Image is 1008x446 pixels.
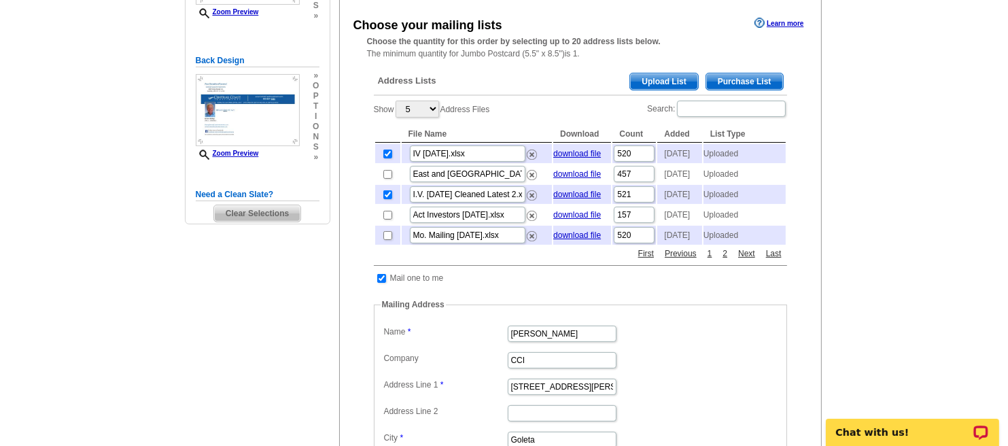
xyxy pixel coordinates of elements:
td: [DATE] [657,185,701,204]
span: o [313,81,319,91]
h5: Back Design [196,54,319,67]
span: » [313,11,319,21]
a: download file [553,169,601,179]
a: download file [553,210,601,220]
span: t [313,101,319,112]
img: delete.png [527,170,537,180]
th: List Type [703,126,786,143]
td: [DATE] [657,144,701,163]
span: » [313,152,319,162]
td: Uploaded [703,144,786,163]
div: Choose your mailing lists [353,16,502,35]
a: Remove this list [527,147,537,156]
span: p [313,91,319,101]
a: Zoom Preview [196,8,259,16]
span: Purchase List [706,73,783,90]
span: » [313,71,319,81]
img: delete.png [527,150,537,160]
span: s [313,142,319,152]
span: o [313,122,319,132]
td: [DATE] [657,205,701,224]
img: small-thumb.jpg [196,74,300,146]
input: Search: [677,101,786,117]
label: Address Line 1 [384,379,506,391]
td: [DATE] [657,165,701,184]
a: First [635,247,657,260]
label: Company [384,352,506,364]
h5: Need a Clean Slate? [196,188,319,201]
a: Remove this list [527,188,537,197]
th: File Name [402,126,553,143]
legend: Mailing Address [381,298,446,311]
a: Remove this list [527,208,537,218]
th: Download [553,126,611,143]
div: The minimum quantity for Jumbo Postcard (5.5" x 8.5")is 1. [340,35,821,60]
span: n [313,132,319,142]
a: download file [553,190,601,199]
a: download file [553,149,601,158]
span: Clear Selections [214,205,300,222]
td: Uploaded [703,205,786,224]
a: Learn more [754,18,803,29]
a: Remove this list [527,228,537,238]
strong: Choose the quantity for this order by selecting up to 20 address lists below. [367,37,661,46]
iframe: LiveChat chat widget [817,403,1008,446]
th: Count [612,126,656,143]
label: Show Address Files [374,99,490,119]
a: Remove this list [527,167,537,177]
td: Uploaded [703,165,786,184]
a: Zoom Preview [196,150,259,157]
td: Mail one to me [389,271,445,285]
td: Uploaded [703,185,786,204]
span: Address Lists [378,75,436,87]
img: delete.png [527,190,537,201]
td: [DATE] [657,226,701,245]
span: s [313,1,319,11]
a: Previous [661,247,700,260]
td: Uploaded [703,226,786,245]
img: delete.png [527,231,537,241]
img: delete.png [527,211,537,221]
label: City [384,432,506,444]
label: Name [384,326,506,338]
a: 2 [719,247,731,260]
label: Address Line 2 [384,405,506,417]
label: Search: [647,99,786,118]
span: i [313,112,319,122]
a: 1 [704,247,716,260]
a: download file [553,230,601,240]
select: ShowAddress Files [396,101,439,118]
a: Next [735,247,759,260]
a: Last [763,247,785,260]
th: Added [657,126,701,143]
span: Upload List [630,73,697,90]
